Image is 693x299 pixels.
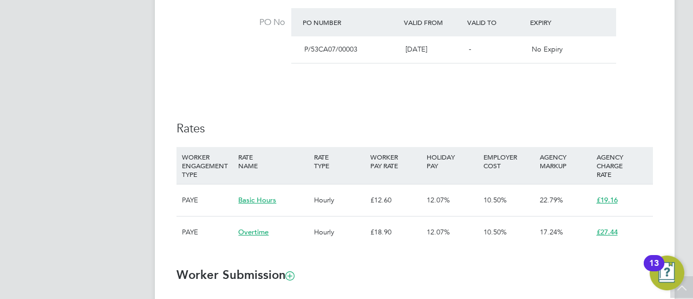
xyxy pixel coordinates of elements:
div: £12.60 [368,185,424,216]
label: PO No [176,17,285,28]
span: 17.24% [540,227,563,237]
div: EMPLOYER COST [481,147,537,175]
span: 10.50% [483,195,507,205]
div: £18.90 [368,217,424,248]
b: Worker Submission [176,268,294,282]
span: Overtime [238,227,269,237]
h3: Rates [176,121,653,137]
div: Expiry [527,12,591,32]
div: RATE NAME [236,147,311,175]
span: P/53CA07/00003 [304,44,357,54]
span: 10.50% [483,227,507,237]
div: WORKER ENGAGEMENT TYPE [179,147,236,184]
div: Valid From [401,12,465,32]
span: £27.44 [597,227,618,237]
div: PAYE [179,217,236,248]
div: AGENCY MARKUP [537,147,593,175]
div: PAYE [179,185,236,216]
div: Hourly [311,185,368,216]
span: - [469,44,471,54]
div: PO Number [300,12,401,32]
span: 22.79% [540,195,563,205]
div: Hourly [311,217,368,248]
div: HOLIDAY PAY [424,147,480,175]
span: [DATE] [406,44,427,54]
div: Valid To [465,12,528,32]
button: Open Resource Center, 13 new notifications [650,256,684,290]
span: 12.07% [427,195,450,205]
div: RATE TYPE [311,147,368,175]
span: No Expiry [532,44,563,54]
div: WORKER PAY RATE [368,147,424,175]
span: 12.07% [427,227,450,237]
div: 13 [649,263,659,277]
div: AGENCY CHARGE RATE [594,147,650,184]
span: Basic Hours [238,195,276,205]
span: £19.16 [597,195,618,205]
